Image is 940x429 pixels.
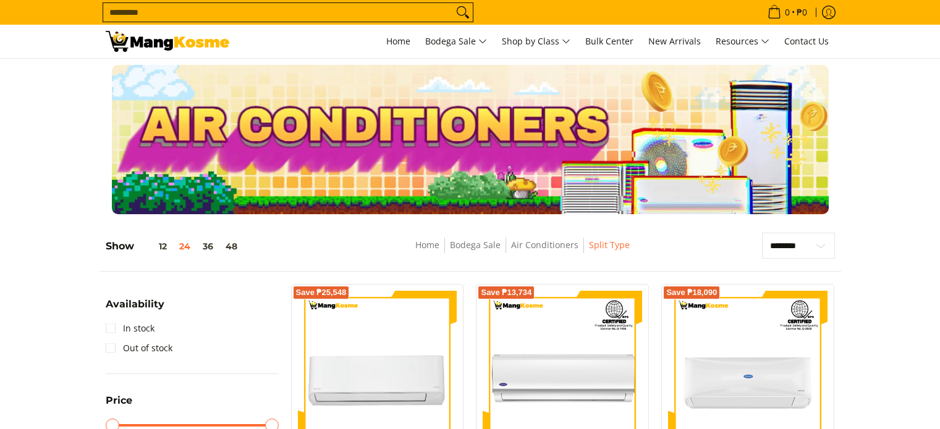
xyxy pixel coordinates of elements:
span: Contact Us [784,35,829,47]
a: Contact Us [778,25,835,58]
img: Bodega Sale Aircon l Mang Kosme: Home Appliances Warehouse Sale Split Type [106,31,229,52]
a: Home [380,25,417,58]
a: In stock [106,319,155,338]
button: 12 [134,241,173,251]
span: Home [386,35,410,47]
span: Shop by Class [502,34,570,49]
span: Save ₱18,090 [666,289,717,296]
a: Resources [709,25,776,58]
a: Bodega Sale [450,239,501,251]
span: Bulk Center [585,35,633,47]
a: Air Conditioners [511,239,578,251]
span: New Arrivals [648,35,701,47]
span: Save ₱25,548 [296,289,347,296]
a: New Arrivals [642,25,707,58]
a: Bodega Sale [419,25,493,58]
span: • [764,6,811,19]
a: Home [415,239,439,251]
button: 24 [173,241,197,251]
span: Resources [716,34,769,49]
span: Split Type [589,238,630,253]
a: Shop by Class [496,25,577,58]
span: Bodega Sale [425,34,487,49]
span: Availability [106,299,164,309]
button: Search [453,3,473,22]
span: 0 [783,8,792,17]
a: Out of stock [106,338,172,358]
nav: Breadcrumbs [329,238,716,265]
span: Save ₱13,734 [481,289,531,296]
nav: Main Menu [242,25,835,58]
button: 48 [219,241,243,251]
a: Bulk Center [579,25,640,58]
button: 36 [197,241,219,251]
h5: Show [106,240,243,252]
span: ₱0 [795,8,809,17]
summary: Open [106,396,132,415]
span: Price [106,396,132,406]
summary: Open [106,299,164,319]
